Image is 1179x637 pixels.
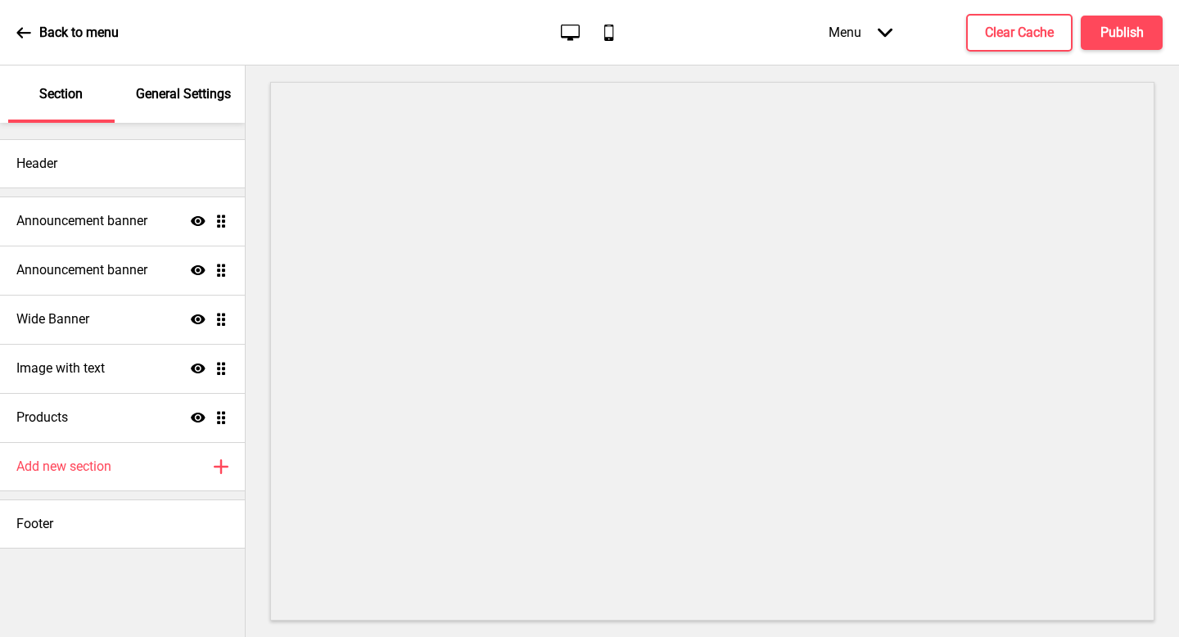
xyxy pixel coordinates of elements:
h4: Announcement banner [16,261,147,279]
h4: Add new section [16,458,111,476]
h4: Products [16,409,68,427]
a: Back to menu [16,11,119,55]
p: Section [39,85,83,103]
h4: Publish [1100,24,1144,42]
h4: Image with text [16,359,105,377]
button: Clear Cache [966,14,1073,52]
h4: Header [16,155,57,173]
h4: Clear Cache [985,24,1054,42]
h4: Footer [16,515,53,533]
h4: Announcement banner [16,212,147,230]
button: Publish [1081,16,1163,50]
div: Menu [812,8,909,56]
p: Back to menu [39,24,119,42]
h4: Wide Banner [16,310,89,328]
p: General Settings [136,85,231,103]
